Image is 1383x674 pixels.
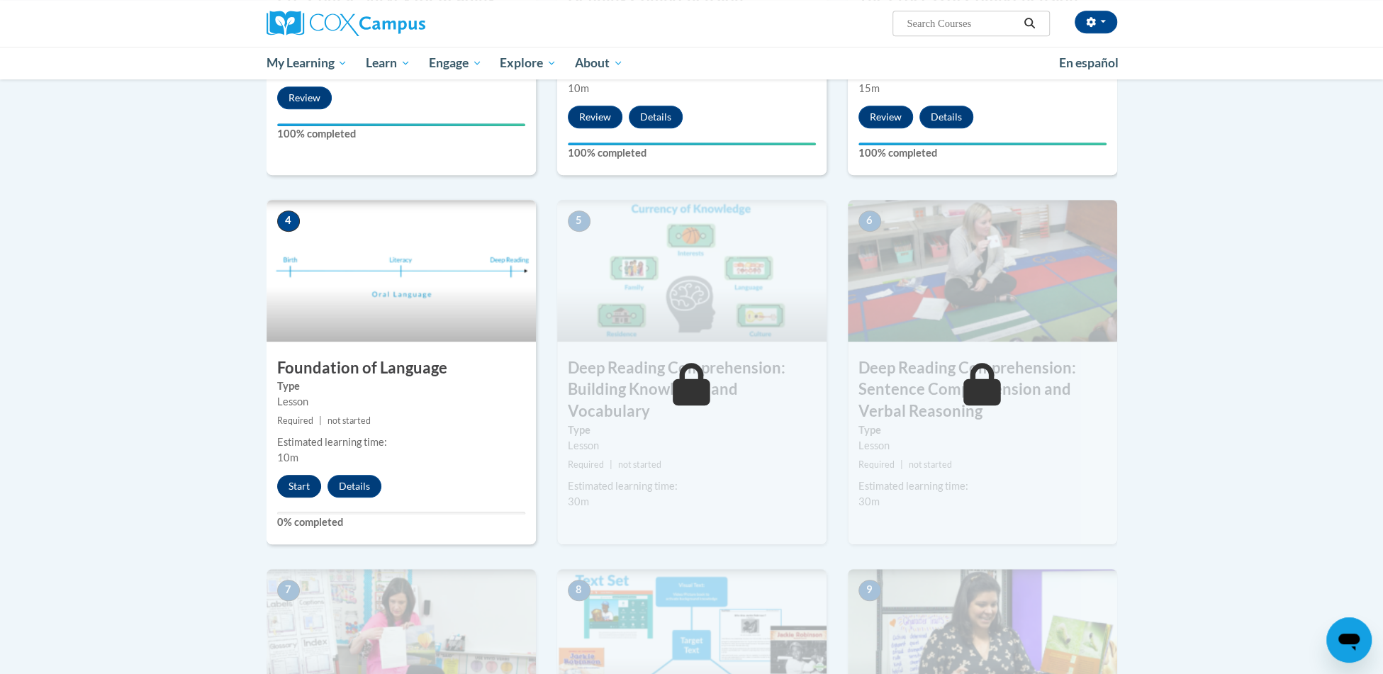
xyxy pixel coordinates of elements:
iframe: Button to launch messaging window [1326,617,1372,663]
img: Course Image [557,200,827,342]
div: Your progress [858,142,1107,145]
span: Learn [366,55,410,72]
a: Learn [357,47,420,79]
span: My Learning [266,55,347,72]
div: Estimated learning time: [858,478,1107,494]
div: Lesson [858,438,1107,454]
span: 8 [568,580,590,601]
a: En español [1050,48,1128,78]
div: Lesson [568,438,816,454]
button: Details [327,475,381,498]
span: 4 [277,210,300,232]
label: Type [568,422,816,438]
div: Your progress [277,123,525,126]
div: Main menu [245,47,1138,79]
h3: Foundation of Language [267,357,536,379]
button: Review [568,106,622,128]
button: Details [919,106,973,128]
span: Explore [500,55,556,72]
span: 10m [568,82,589,94]
span: Required [858,459,895,470]
a: Explore [491,47,566,79]
span: 5 [568,210,590,232]
div: Lesson [277,394,525,410]
div: Your progress [568,142,816,145]
span: Required [277,415,313,426]
span: About [575,55,623,72]
span: 10m [277,451,298,464]
span: Engage [429,55,482,72]
span: | [610,459,612,470]
span: 6 [858,210,881,232]
button: Review [858,106,913,128]
img: Course Image [267,200,536,342]
label: Type [277,378,525,394]
a: Cox Campus [267,11,536,36]
span: not started [327,415,371,426]
button: Search [1019,15,1040,32]
label: 100% completed [568,145,816,161]
a: About [566,47,632,79]
span: 9 [858,580,881,601]
span: 7 [277,580,300,601]
label: Type [858,422,1107,438]
span: En español [1059,55,1119,70]
div: Estimated learning time: [277,434,525,450]
button: Details [629,106,683,128]
h3: Deep Reading Comprehension: Building Knowledge and Vocabulary [557,357,827,422]
h3: Deep Reading Comprehension: Sentence Comprehension and Verbal Reasoning [848,357,1117,422]
button: Start [277,475,321,498]
span: | [900,459,903,470]
span: | [319,415,322,426]
span: 30m [568,495,589,507]
button: Account Settings [1075,11,1117,33]
button: Review [277,86,332,109]
div: Estimated learning time: [568,478,816,494]
label: 0% completed [277,515,525,530]
a: My Learning [257,47,357,79]
span: 15m [858,82,880,94]
label: 100% completed [858,145,1107,161]
a: Engage [420,47,491,79]
img: Cox Campus [267,11,425,36]
span: not started [618,459,661,470]
span: 30m [858,495,880,507]
span: not started [909,459,952,470]
span: Required [568,459,604,470]
label: 100% completed [277,126,525,142]
img: Course Image [848,200,1117,342]
input: Search Courses [905,15,1019,32]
